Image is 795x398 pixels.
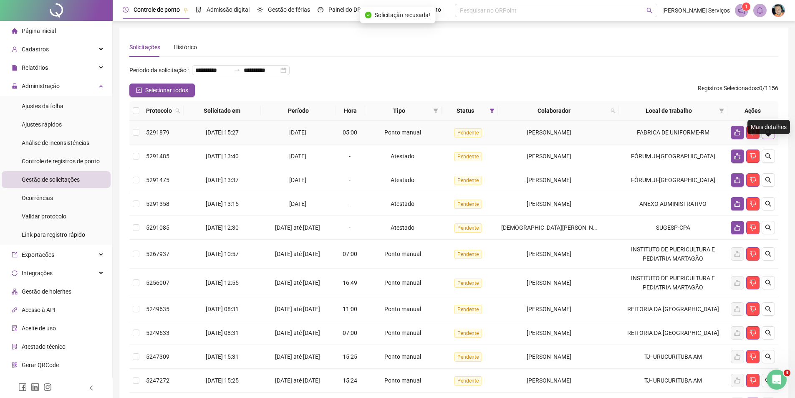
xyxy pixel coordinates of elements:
[698,85,758,91] span: Registros Selecionados
[206,153,239,160] span: [DATE] 13:40
[750,377,756,384] span: dislike
[343,330,357,336] span: 07:00
[750,353,756,360] span: dislike
[22,362,59,368] span: Gerar QRCode
[765,153,772,160] span: search
[22,251,54,258] span: Exportações
[343,129,357,136] span: 05:00
[454,279,482,288] span: Pendente
[527,306,571,312] span: [PERSON_NAME]
[609,104,617,117] span: search
[391,200,414,207] span: Atestado
[22,325,56,332] span: Aceite de uso
[734,153,741,160] span: like
[275,330,320,336] span: [DATE] até [DATE]
[234,67,240,74] span: to
[123,7,129,13] span: clock-circle
[22,83,60,89] span: Administração
[43,383,52,391] span: instagram
[275,279,320,286] span: [DATE] até [DATE]
[750,153,756,160] span: dislike
[454,352,482,362] span: Pendente
[12,307,18,313] span: api
[384,330,421,336] span: Ponto manual
[750,200,756,207] span: dislike
[527,251,571,257] span: [PERSON_NAME]
[662,6,730,15] span: [PERSON_NAME] Serviços
[619,240,727,269] td: INSTITUTO DE PUERICULTURA E PEDIATRIA MARTAGÃO
[750,251,756,257] span: dislike
[432,104,440,117] span: filter
[134,6,180,13] span: Controle de ponto
[22,213,66,220] span: Validar protocolo
[343,306,357,312] span: 11:00
[445,106,486,115] span: Status
[619,121,727,144] td: FABRICA DE UNIFORME-RM
[22,307,56,313] span: Acesso à API
[146,279,169,286] span: 5256007
[88,385,94,391] span: left
[765,177,772,183] span: search
[22,270,53,276] span: Integrações
[388,6,441,13] span: Folha de pagamento
[747,120,790,134] div: Mais detalhes
[756,7,764,14] span: bell
[146,200,169,207] span: 5291358
[384,306,421,312] span: Ponto manual
[146,251,169,257] span: 5267937
[454,223,482,233] span: Pendente
[275,353,320,360] span: [DATE] até [DATE]
[22,158,100,165] span: Controle de registros de ponto
[527,177,571,183] span: [PERSON_NAME]
[289,177,306,183] span: [DATE]
[784,370,790,376] span: 3
[146,377,169,384] span: 5247272
[206,279,239,286] span: [DATE] 12:55
[31,383,39,391] span: linkedin
[22,176,80,183] span: Gestão de solicitações
[275,377,320,384] span: [DATE] até [DATE]
[527,279,571,286] span: [PERSON_NAME]
[349,200,351,207] span: -
[268,6,310,13] span: Gestão de férias
[206,200,239,207] span: [DATE] 13:15
[12,344,18,350] span: solution
[488,104,496,117] span: filter
[619,297,727,321] td: REITORIA DA [GEOGRAPHIC_DATA]
[765,224,772,231] span: search
[145,86,188,95] span: Selecionar todos
[12,362,18,368] span: qrcode
[22,121,62,128] span: Ajustes rápidos
[619,321,727,345] td: REITORIA DA [GEOGRAPHIC_DATA]
[454,305,482,314] span: Pendente
[275,224,320,231] span: [DATE] até [DATE]
[349,153,351,160] span: -
[750,330,756,336] span: dislike
[275,306,320,312] span: [DATE] até [DATE]
[391,224,414,231] span: Atestado
[146,330,169,336] span: 5249633
[12,65,18,71] span: file
[196,7,202,13] span: file-done
[206,377,239,384] span: [DATE] 15:25
[349,224,351,231] span: -
[343,279,357,286] span: 16:49
[622,106,716,115] span: Local de trabalho
[129,84,195,97] button: Selecionar todos
[767,370,787,390] iframe: Intercom live chat
[343,353,357,360] span: 15:25
[765,200,772,207] span: search
[206,224,239,231] span: [DATE] 12:30
[183,8,188,13] span: pushpin
[731,106,775,115] div: Ações
[619,269,727,297] td: INSTITUTO DE PUERICULTURA E PEDIATRIA MARTAGÃO
[22,195,53,201] span: Ocorrências
[719,108,724,113] span: filter
[527,330,571,336] span: [PERSON_NAME]
[174,104,182,117] span: search
[22,231,85,238] span: Link para registro rápido
[391,177,414,183] span: Atestado
[12,325,18,331] span: audit
[745,4,748,10] span: 1
[619,216,727,240] td: SUGESP-CPA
